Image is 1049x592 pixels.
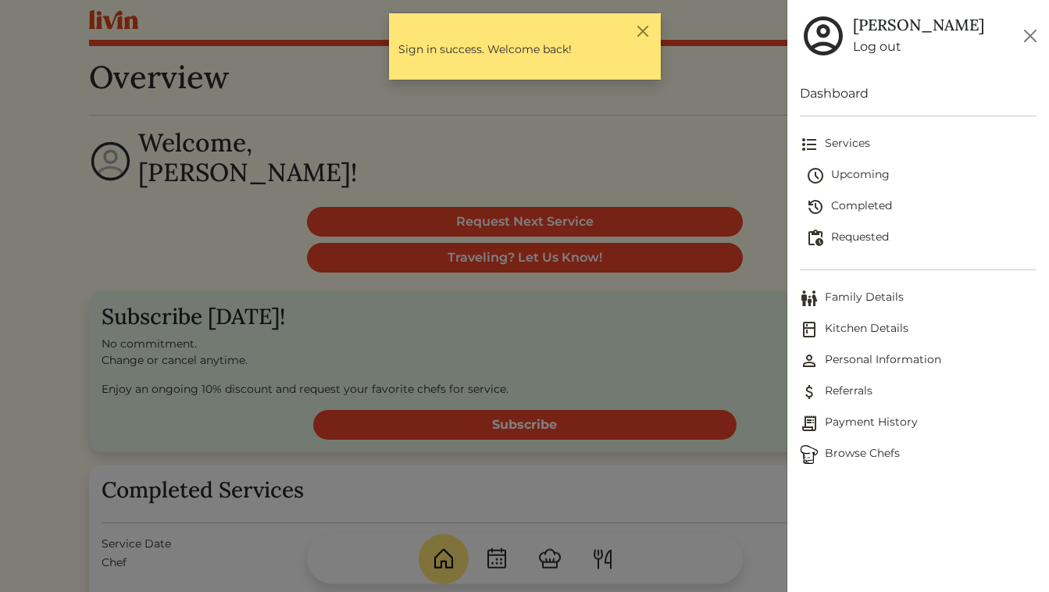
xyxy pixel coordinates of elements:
[806,191,1037,223] a: Completed
[800,289,1037,308] span: Family Details
[398,41,651,58] p: Sign in success. Welcome back!
[1018,23,1043,48] button: Close
[800,351,1037,370] span: Personal Information
[806,229,825,248] img: pending_actions-fd19ce2ea80609cc4d7bbea353f93e2f363e46d0f816104e4e0650fdd7f915cf.svg
[800,320,1037,339] span: Kitchen Details
[800,414,819,433] img: Payment History
[800,414,1037,433] span: Payment History
[800,314,1037,345] a: Kitchen DetailsKitchen Details
[800,135,819,154] img: format_list_bulleted-ebc7f0161ee23162107b508e562e81cd567eeab2455044221954b09d19068e74.svg
[800,439,1037,470] a: ChefsBrowse Chefs
[800,84,1037,103] a: Dashboard
[800,351,819,370] img: Personal Information
[806,223,1037,254] a: Requested
[800,445,819,464] img: Browse Chefs
[800,135,1037,154] span: Services
[800,383,1037,401] span: Referrals
[800,12,847,59] img: user_account-e6e16d2ec92f44fc35f99ef0dc9cddf60790bfa021a6ecb1c896eb5d2907b31c.svg
[806,229,1037,248] span: Requested
[800,345,1037,376] a: Personal InformationPersonal Information
[853,16,984,34] h5: [PERSON_NAME]
[800,283,1037,314] a: Family DetailsFamily Details
[853,37,984,56] a: Log out
[800,408,1037,439] a: Payment HistoryPayment History
[806,166,1037,185] span: Upcoming
[800,320,819,339] img: Kitchen Details
[800,383,819,401] img: Referrals
[635,23,651,39] button: Close
[800,445,1037,464] span: Browse Chefs
[806,160,1037,191] a: Upcoming
[806,198,825,216] img: history-2b446bceb7e0f53b931186bf4c1776ac458fe31ad3b688388ec82af02103cd45.svg
[806,198,1037,216] span: Completed
[800,289,819,308] img: Family Details
[800,376,1037,408] a: ReferralsReferrals
[806,166,825,185] img: schedule-fa401ccd6b27cf58db24c3bb5584b27dcd8bd24ae666a918e1c6b4ae8c451a22.svg
[800,129,1037,160] a: Services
